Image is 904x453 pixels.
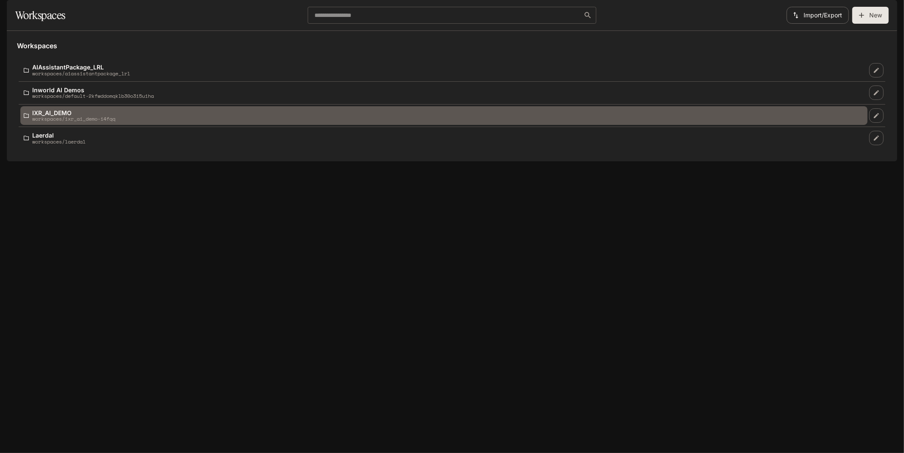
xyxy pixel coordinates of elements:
[32,110,115,116] p: IXR_AI_DEMO
[869,63,884,77] a: Edit workspace
[869,86,884,100] a: Edit workspace
[17,41,887,50] h5: Workspaces
[32,87,154,93] p: Inworld AI Demos
[20,129,868,148] a: Laerdalworkspaces/laerdal
[15,7,65,24] h1: Workspaces
[869,108,884,123] a: Edit workspace
[787,7,849,24] button: Import/Export
[32,71,130,76] p: workspaces/aiassistantpackage_lrl
[32,116,115,122] p: workspaces/ixr_ai_demo-i4fqq
[20,106,868,125] a: IXR_AI_DEMOworkspaces/ixr_ai_demo-i4fqq
[32,132,86,138] p: Laerdal
[32,139,86,144] p: workspaces/laerdal
[20,83,868,102] a: Inworld AI Demosworkspaces/default-2kfwddomqklb30o3i5uiha
[32,64,130,70] p: AIAssistantPackage_LRL
[32,93,154,99] p: workspaces/default-2kfwddomqklb30o3i5uiha
[869,131,884,145] a: Edit workspace
[20,61,868,80] a: AIAssistantPackage_LRLworkspaces/aiassistantpackage_lrl
[852,7,889,24] button: Create workspace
